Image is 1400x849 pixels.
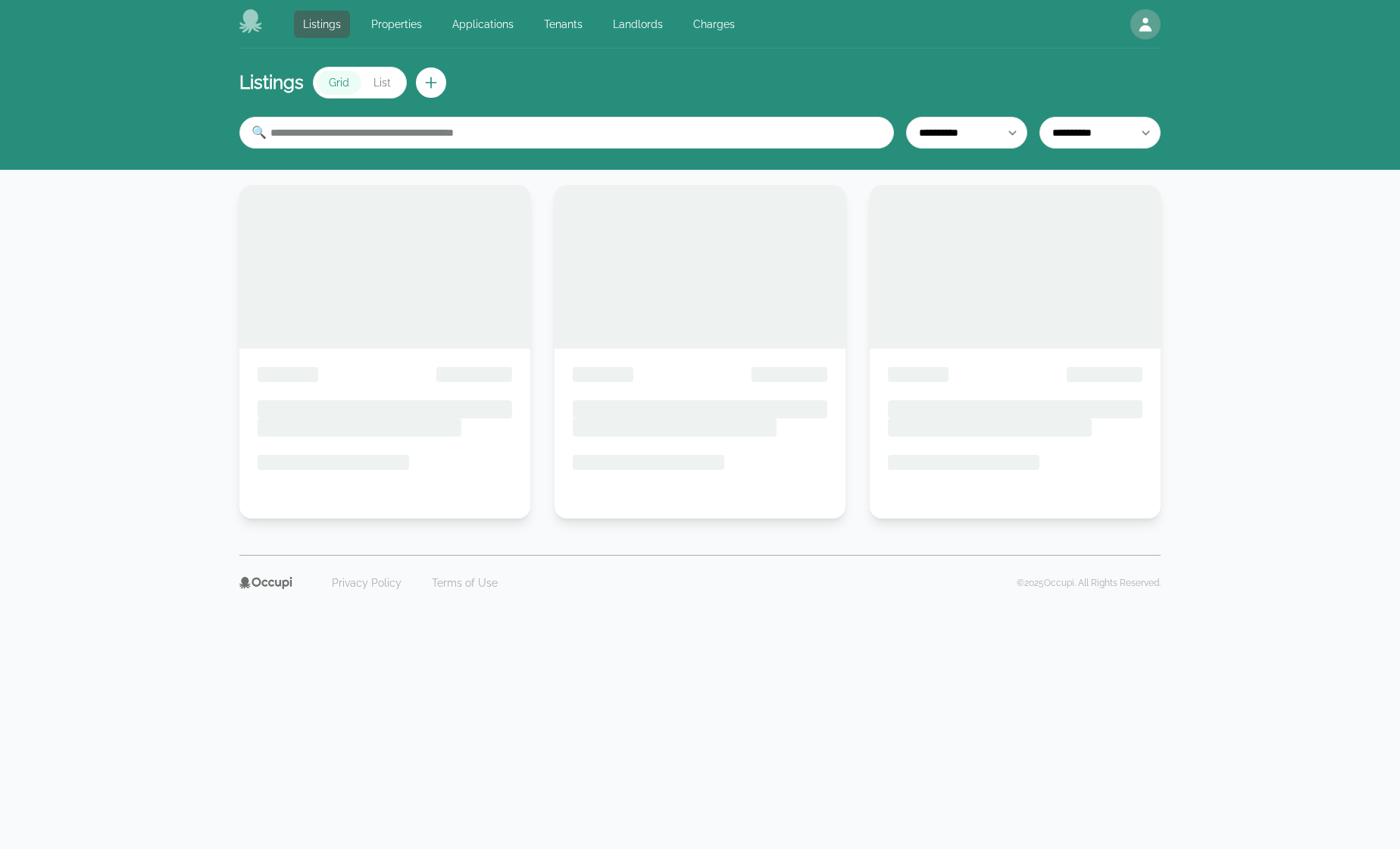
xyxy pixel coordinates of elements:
[362,11,431,38] a: Properties
[361,70,403,95] button: List
[535,11,592,38] a: Tenants
[443,11,523,38] a: Applications
[684,11,744,38] a: Charges
[239,70,304,95] h1: Listings
[294,11,350,38] a: Listings
[1017,577,1161,589] p: © 2025 Occupi. All Rights Reserved.
[423,571,507,595] a: Terms of Use
[416,67,446,98] button: Create new listing
[604,11,672,38] a: Landlords
[317,70,361,95] button: Grid
[323,571,411,595] a: Privacy Policy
